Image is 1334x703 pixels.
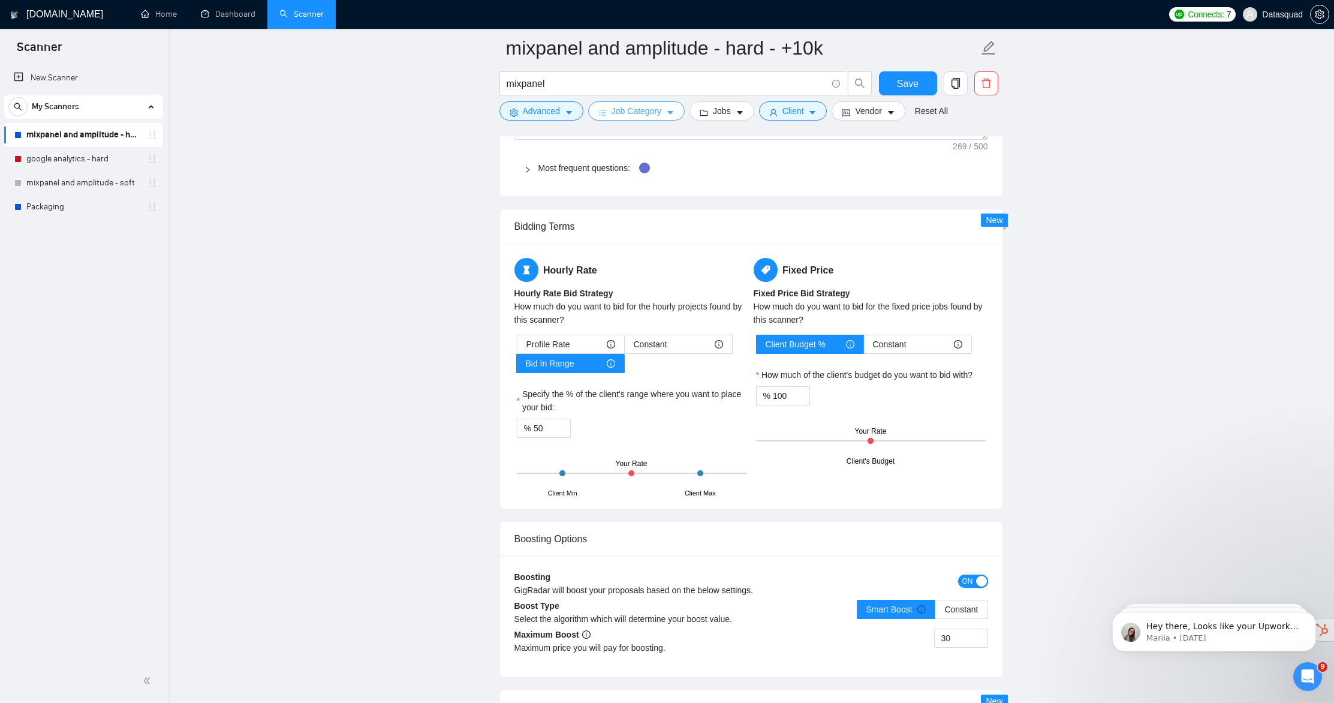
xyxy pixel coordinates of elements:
[1293,662,1322,691] iframe: Intercom live chat
[855,426,887,437] div: Your Rate
[607,340,615,349] span: info-circle
[588,101,685,121] button: barsJob Categorycaret-down
[514,572,551,582] b: Boosting
[897,76,919,91] span: Save
[526,354,574,372] span: Bid In Range
[639,163,650,173] div: Tooltip anchor
[607,359,615,368] span: info-circle
[141,9,177,19] a: homeHome
[507,76,827,91] input: Search Freelance Jobs...
[808,108,817,117] span: caret-down
[514,289,613,298] b: Hourly Rate Bid Strategy
[514,584,870,597] div: GigRadar will boost your proposals based on the below settings.
[842,108,850,117] span: idcard
[754,258,988,282] h5: Fixed Price
[782,104,804,118] span: Client
[754,258,778,282] span: tag
[832,101,905,121] button: idcardVendorcaret-down
[26,171,140,195] a: mixpanel and amplitude - soft
[143,675,155,687] span: double-left
[514,209,988,244] div: Bidding Terms
[534,419,570,437] input: Specify the % of the client's range where you want to place your bid:
[887,108,895,117] span: caret-down
[510,108,518,117] span: setting
[147,130,157,140] span: holder
[514,258,538,282] span: hourglass
[32,95,79,119] span: My Scanners
[52,46,207,57] p: Message from Mariia, sent 82w ago
[514,601,559,611] b: Boost Type
[974,71,998,95] button: delete
[736,108,744,117] span: caret-down
[915,104,948,118] a: Reset All
[26,123,140,147] a: mixpanel and amplitude - hard - +10k
[26,147,140,171] a: google analytics - hard
[514,630,591,639] b: Maximum Boost
[514,641,751,654] div: Maximum price you will pay for boosting.
[754,289,850,298] b: Fixed Price Bid Strategy
[10,5,19,25] img: logo
[147,202,157,212] span: holder
[517,387,746,414] label: Specify the % of the client's range where you want to place your bid:
[873,335,907,353] span: Constant
[1094,587,1334,671] iframe: Intercom notifications message
[4,66,163,90] li: New Scanner
[1175,10,1184,19] img: upwork-logo.png
[1188,8,1224,21] span: Connects:
[279,9,324,19] a: searchScanner
[548,488,577,498] div: Client Min
[773,387,809,405] input: How much of the client's budget do you want to bid with?
[666,108,674,117] span: caret-down
[9,103,27,111] span: search
[1318,662,1327,672] span: 9
[26,195,140,219] a: Packaging
[756,368,973,381] label: How much of the client's budget do you want to bid with?
[1310,5,1329,24] button: setting
[944,71,968,95] button: copy
[514,258,749,282] h5: Hourly Rate
[855,104,881,118] span: Vendor
[1246,10,1254,19] span: user
[848,78,871,89] span: search
[147,154,157,164] span: holder
[523,104,560,118] span: Advanced
[685,488,716,498] div: Client Max
[14,66,153,90] a: New Scanner
[565,108,573,117] span: caret-down
[612,104,661,118] span: Job Category
[962,575,973,588] span: ON
[975,78,998,89] span: delete
[526,335,570,353] span: Profile Rate
[954,340,962,349] span: info-circle
[832,80,840,88] span: info-circle
[917,605,926,614] span: info-circle
[514,300,749,326] div: How much do you want to bid for the hourly projects found by this scanner?
[986,215,1002,225] span: New
[766,335,826,353] span: Client Budget %
[634,335,667,353] span: Constant
[147,178,157,188] span: holder
[582,630,591,639] span: info-circle
[769,108,778,117] span: user
[1227,8,1231,21] span: 7
[201,9,255,19] a: dashboardDashboard
[879,71,937,95] button: Save
[8,97,28,116] button: search
[715,340,723,349] span: info-circle
[616,458,648,470] div: Your Rate
[713,104,731,118] span: Jobs
[514,612,751,626] div: Select the algorithm which will determine your boost value.
[847,456,895,467] div: Client's Budget
[981,40,996,56] span: edit
[52,35,204,188] span: Hey there, Looks like your Upwork agency DataSquad ran out of connects. We recently tried to send...
[7,38,71,64] span: Scanner
[689,101,754,121] button: folderJobscaret-down
[754,300,988,326] div: How much do you want to bid for the fixed price jobs found by this scanner?
[944,605,978,614] span: Constant
[598,108,607,117] span: bars
[1311,10,1329,19] span: setting
[514,154,988,182] div: Most frequent questions:
[700,108,708,117] span: folder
